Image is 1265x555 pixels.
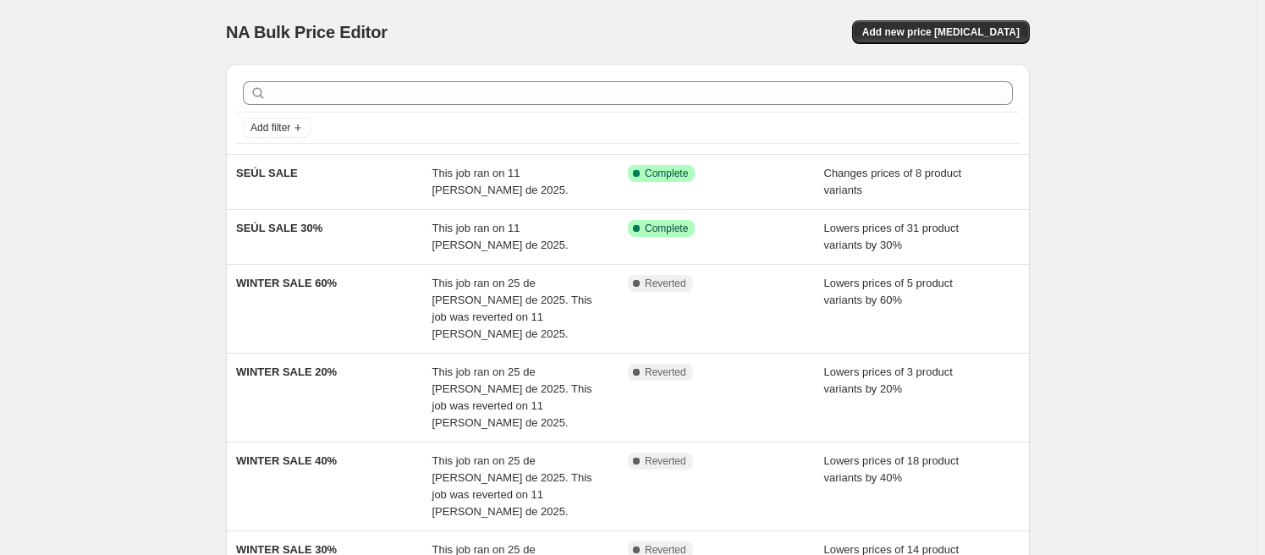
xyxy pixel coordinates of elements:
[824,277,953,306] span: Lowers prices of 5 product variants by 60%
[250,121,290,135] span: Add filter
[243,118,311,138] button: Add filter
[236,454,337,467] span: WINTER SALE 40%
[852,20,1030,44] button: Add new price [MEDICAL_DATA]
[226,23,388,41] span: NA Bulk Price Editor
[432,365,592,429] span: This job ran on 25 de [PERSON_NAME] de 2025. This job was reverted on 11 [PERSON_NAME] de 2025.
[236,277,337,289] span: WINTER SALE 60%
[236,365,337,378] span: WINTER SALE 20%
[432,454,592,518] span: This job ran on 25 de [PERSON_NAME] de 2025. This job was reverted on 11 [PERSON_NAME] de 2025.
[824,454,960,484] span: Lowers prices of 18 product variants by 40%
[824,167,962,196] span: Changes prices of 8 product variants
[645,277,686,290] span: Reverted
[645,365,686,379] span: Reverted
[236,222,322,234] span: SEÚL SALE 30%
[645,222,688,235] span: Complete
[824,365,953,395] span: Lowers prices of 3 product variants by 20%
[432,222,569,251] span: This job ran on 11 [PERSON_NAME] de 2025.
[432,167,569,196] span: This job ran on 11 [PERSON_NAME] de 2025.
[645,167,688,180] span: Complete
[645,454,686,468] span: Reverted
[824,222,960,251] span: Lowers prices of 31 product variants by 30%
[236,167,298,179] span: SEÚL SALE
[862,25,1020,39] span: Add new price [MEDICAL_DATA]
[432,277,592,340] span: This job ran on 25 de [PERSON_NAME] de 2025. This job was reverted on 11 [PERSON_NAME] de 2025.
